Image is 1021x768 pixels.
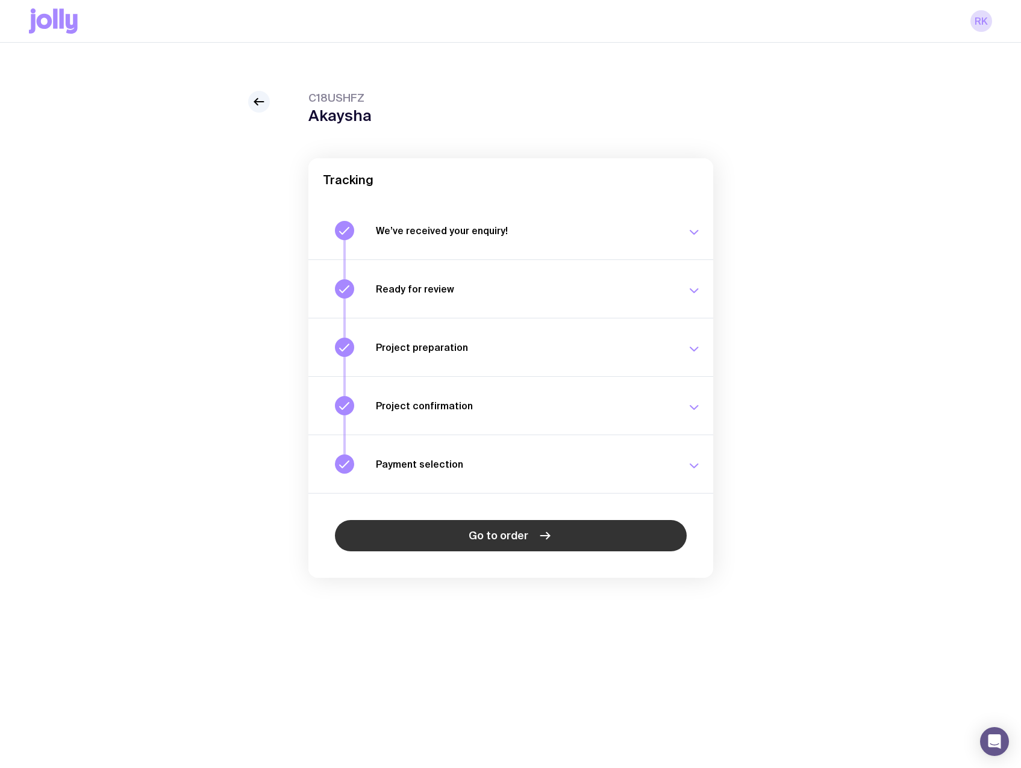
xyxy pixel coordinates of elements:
[469,528,528,543] span: Go to order
[970,10,992,32] a: RK
[308,91,372,105] span: C18USHFZ
[335,520,687,551] a: Go to order
[980,727,1009,756] div: Open Intercom Messenger
[376,283,672,295] h3: Ready for review
[308,435,713,493] button: Payment selection
[308,376,713,435] button: Project confirmation
[308,318,713,376] button: Project preparation
[308,107,372,125] h1: Akaysha
[376,400,672,412] h3: Project confirmation
[323,173,699,187] h2: Tracking
[308,202,713,259] button: We’ve received your enquiry!
[376,458,672,470] h3: Payment selection
[376,341,672,353] h3: Project preparation
[308,259,713,318] button: Ready for review
[376,225,672,237] h3: We’ve received your enquiry!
